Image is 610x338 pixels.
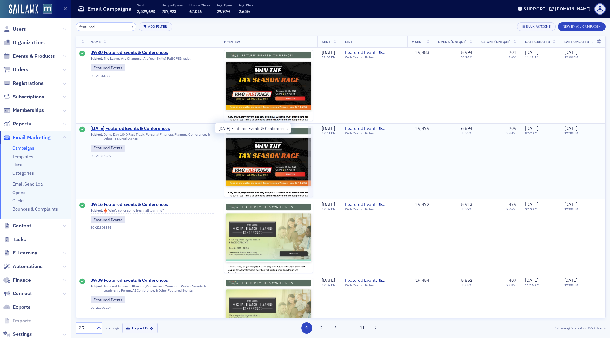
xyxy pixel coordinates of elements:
[79,51,85,57] div: Sent
[461,283,472,287] div: 30.08%
[461,126,472,132] div: 6,894
[13,107,44,114] span: Memberships
[525,277,538,283] span: [DATE]
[525,125,538,131] span: [DATE]
[12,190,25,195] a: Opens
[438,39,467,44] span: Opens (Unique)
[345,39,352,44] span: List
[525,50,538,55] span: [DATE]
[345,207,403,211] div: With Custom Rules
[130,24,135,29] button: ×
[558,22,606,31] button: New Email Campaign
[91,284,215,294] div: Personal Financial Planning Conference, Women to Watch Awards & Leadership Forum, AI Conference, ...
[525,201,538,207] span: [DATE]
[91,154,215,158] div: EC-21316239
[3,66,28,73] a: Orders
[526,25,551,28] div: Bulk Actions
[91,39,101,44] span: Name
[433,325,606,331] div: Showing out of items
[91,126,215,132] a: [DATE] Featured Events & Conferences
[38,4,52,15] a: View Homepage
[412,278,429,283] div: 19,454
[12,181,43,187] a: Email Send Log
[461,207,472,211] div: 30.37%
[217,9,231,14] span: 29.97%
[91,132,103,141] span: Subject:
[91,278,215,283] a: 09/09 Featured Events & Conferences
[13,26,26,33] span: Users
[3,93,44,100] a: Subscriptions
[79,127,85,133] div: Sent
[525,39,550,44] span: Date Created
[91,50,215,56] span: 09/30 Featured Events & Conferences
[3,304,30,311] a: Exports
[322,283,336,287] time: 12:07 PM
[3,134,51,141] a: Email Marketing
[91,57,215,62] div: The Leaves Are Changing, Are Your Skills? Fall CPE Inside!
[525,207,538,211] time: 9:19 AM
[3,222,31,229] a: Content
[564,55,578,59] time: 12:00 PM
[322,125,335,131] span: [DATE]
[91,284,103,293] span: Subject:
[461,202,472,207] div: 5,913
[12,198,24,204] a: Clicks
[87,5,131,13] h1: Email Campaigns
[506,131,516,135] div: 3.64%
[137,9,155,14] span: 2,529,693
[315,322,327,334] button: 2
[322,55,336,59] time: 12:06 PM
[13,263,43,270] span: Automations
[76,22,136,31] input: Search…
[91,64,125,71] div: Featured Events
[322,39,331,44] span: Sent
[524,6,546,12] div: Support
[13,80,44,87] span: Registrations
[13,93,44,100] span: Subscriptions
[3,331,32,338] a: Settings
[79,325,93,331] div: 25
[301,322,312,334] button: 1
[345,126,403,132] span: Featured Events & Conferences — Weekly Publication
[345,202,403,207] span: Featured Events & Conferences — Weekly Publication
[412,126,429,132] div: 19,479
[13,222,31,229] span: Content
[3,317,31,324] a: Imports
[91,74,215,78] div: EC-21344688
[137,3,155,7] p: Sent
[79,203,85,209] div: Sent
[549,7,593,11] button: [DOMAIN_NAME]
[43,4,52,14] img: SailAMX
[412,39,424,44] span: # Sent
[3,277,31,284] a: Finance
[9,4,38,15] img: SailAMX
[525,283,539,287] time: 11:16 AM
[91,145,125,152] div: Featured Events
[345,283,403,287] div: With Custom Rules
[322,50,335,55] span: [DATE]
[345,50,403,56] span: Featured Events & Conferences — Weekly Publication
[13,290,32,297] span: Connect
[3,236,26,243] a: Tasks
[357,322,368,334] button: 11
[330,322,341,334] button: 3
[564,50,577,55] span: [DATE]
[3,290,32,297] a: Connect
[13,66,28,73] span: Orders
[189,9,202,14] span: 67,016
[12,170,34,176] a: Categories
[481,39,511,44] span: Clicks (Unique)
[79,279,85,285] div: Sent
[322,201,335,207] span: [DATE]
[564,131,578,135] time: 12:30 PM
[162,3,183,7] p: Unique Opens
[91,202,215,207] span: 09/16 Featured Events & Conferences
[224,39,240,44] span: Preview
[564,201,577,207] span: [DATE]
[12,206,58,212] a: Bounces & Complaints
[91,226,215,230] div: EC-21308396
[91,208,215,214] div: 🍁 Who’s up for some fresh fall learning?
[3,53,55,60] a: Events & Products
[3,263,43,270] a: Automations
